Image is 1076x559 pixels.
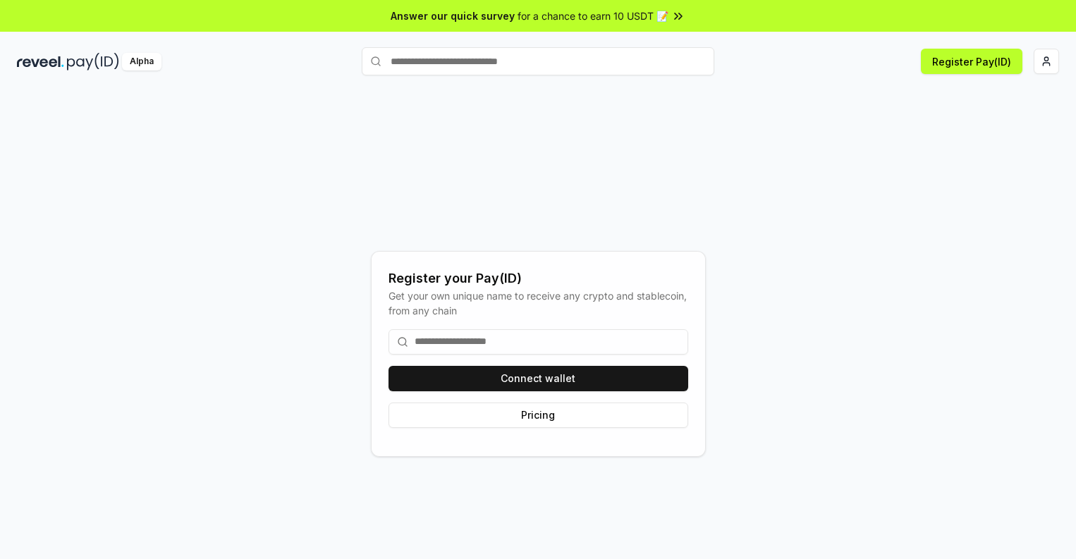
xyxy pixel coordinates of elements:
button: Pricing [389,403,688,428]
button: Register Pay(ID) [921,49,1022,74]
div: Register your Pay(ID) [389,269,688,288]
div: Alpha [122,53,161,70]
span: for a chance to earn 10 USDT 📝 [518,8,668,23]
div: Get your own unique name to receive any crypto and stablecoin, from any chain [389,288,688,318]
button: Connect wallet [389,366,688,391]
span: Answer our quick survey [391,8,515,23]
img: reveel_dark [17,53,64,70]
img: pay_id [67,53,119,70]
